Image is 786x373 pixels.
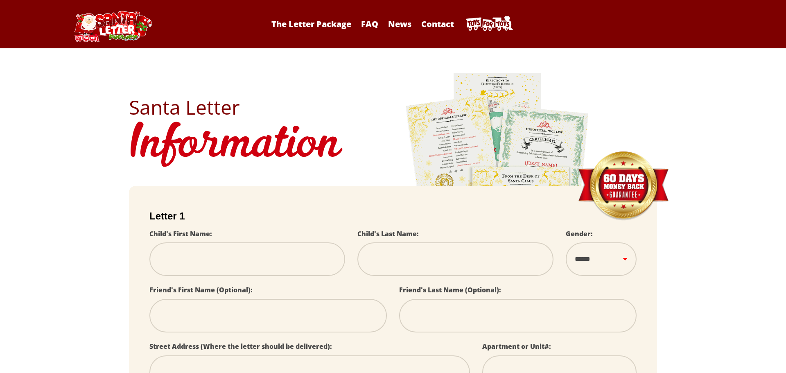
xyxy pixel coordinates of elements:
h2: Santa Letter [129,97,657,117]
label: Child's First Name: [149,229,212,238]
label: Friend's First Name (Optional): [149,285,253,294]
label: Street Address (Where the letter should be delivered): [149,342,332,351]
a: FAQ [357,18,382,29]
label: Friend's Last Name (Optional): [399,285,501,294]
label: Gender: [566,229,593,238]
img: Money Back Guarantee [577,151,669,221]
a: Contact [417,18,458,29]
label: Child's Last Name: [357,229,419,238]
img: Santa Letter Logo [72,11,154,42]
a: News [384,18,416,29]
img: letters.png [405,72,589,301]
h1: Information [129,117,657,174]
a: The Letter Package [267,18,355,29]
h2: Letter 1 [149,210,637,222]
label: Apartment or Unit#: [482,342,551,351]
